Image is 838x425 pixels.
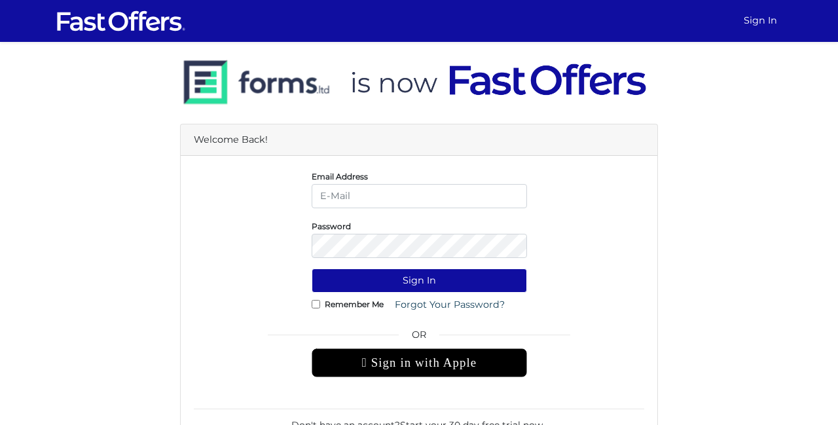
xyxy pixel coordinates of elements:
[738,8,782,33] a: Sign In
[312,327,527,348] span: OR
[386,293,513,317] a: Forgot Your Password?
[312,348,527,377] div: Sign in with Apple
[325,303,384,306] label: Remember Me
[312,268,527,293] button: Sign In
[312,184,527,208] input: E-Mail
[181,124,657,156] div: Welcome Back!
[312,175,368,178] label: Email Address
[312,225,351,228] label: Password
